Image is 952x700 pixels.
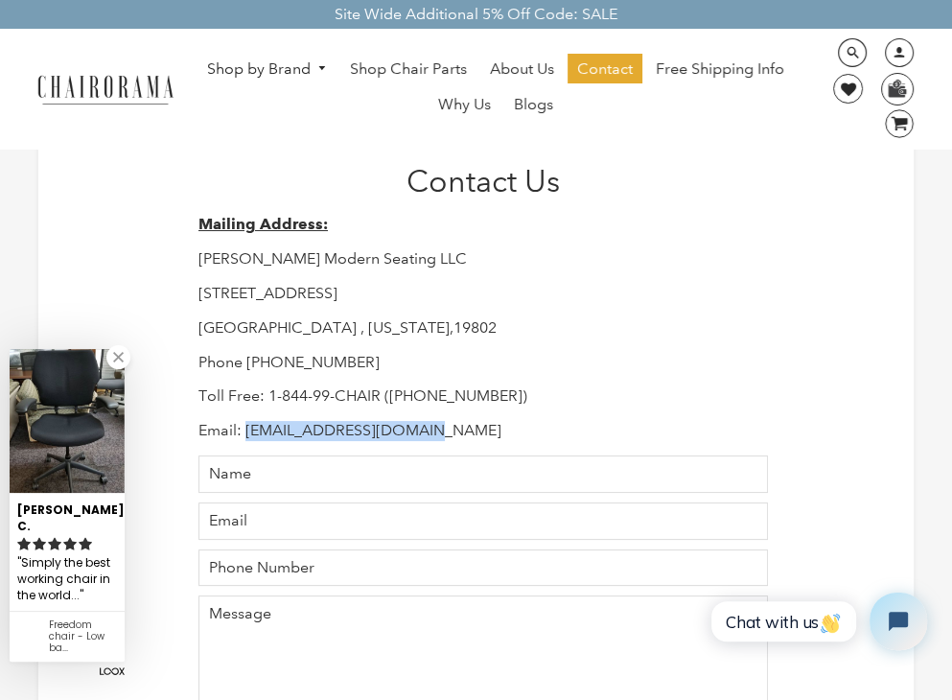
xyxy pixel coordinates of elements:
[17,495,117,535] div: [PERSON_NAME]. C.
[198,318,768,338] p: [GEOGRAPHIC_DATA] , [US_STATE],19802
[504,89,563,120] a: Blogs
[656,59,784,80] span: Free Shipping Info
[198,421,768,441] p: Email: [EMAIL_ADDRESS][DOMAIN_NAME]
[690,576,943,666] iframe: Tidio Chat
[350,59,467,80] span: Shop Chair Parts
[79,537,92,550] svg: rating icon full
[63,537,77,550] svg: rating icon full
[192,54,801,125] nav: DesktopNavigation
[198,353,768,373] p: Phone [PHONE_NUMBER]
[490,59,554,80] span: About Us
[197,55,337,84] a: Shop by Brand
[198,284,768,304] p: [STREET_ADDRESS]
[198,455,768,493] input: Name
[577,59,633,80] span: Contact
[49,619,117,654] div: Freedom chair - Low back (Renewed)
[198,549,768,587] input: Phone Number
[568,54,642,84] a: Contact
[882,74,912,103] img: WhatsApp_Image_2024-07-12_at_16.23.01.webp
[438,95,491,115] span: Why Us
[198,163,768,199] h1: Contact Us
[514,95,553,115] span: Blogs
[198,249,768,269] p: [PERSON_NAME] Modern Seating LLC
[33,537,46,550] svg: rating icon full
[198,502,768,540] input: Email
[17,553,117,606] div: Simply the best working chair in the world....
[10,349,125,493] img: Katie. C. review of Freedom chair - Low back (Renewed)
[480,54,564,84] a: About Us
[29,72,182,105] img: chairorama
[48,537,61,550] svg: rating icon full
[198,386,768,407] p: Toll Free: 1-844-99-CHAIR ([PHONE_NUMBER])
[646,54,794,84] a: Free Shipping Info
[340,54,476,84] a: Shop Chair Parts
[17,537,31,550] svg: rating icon full
[198,215,328,233] strong: Mailing Address:
[429,89,500,120] a: Why Us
